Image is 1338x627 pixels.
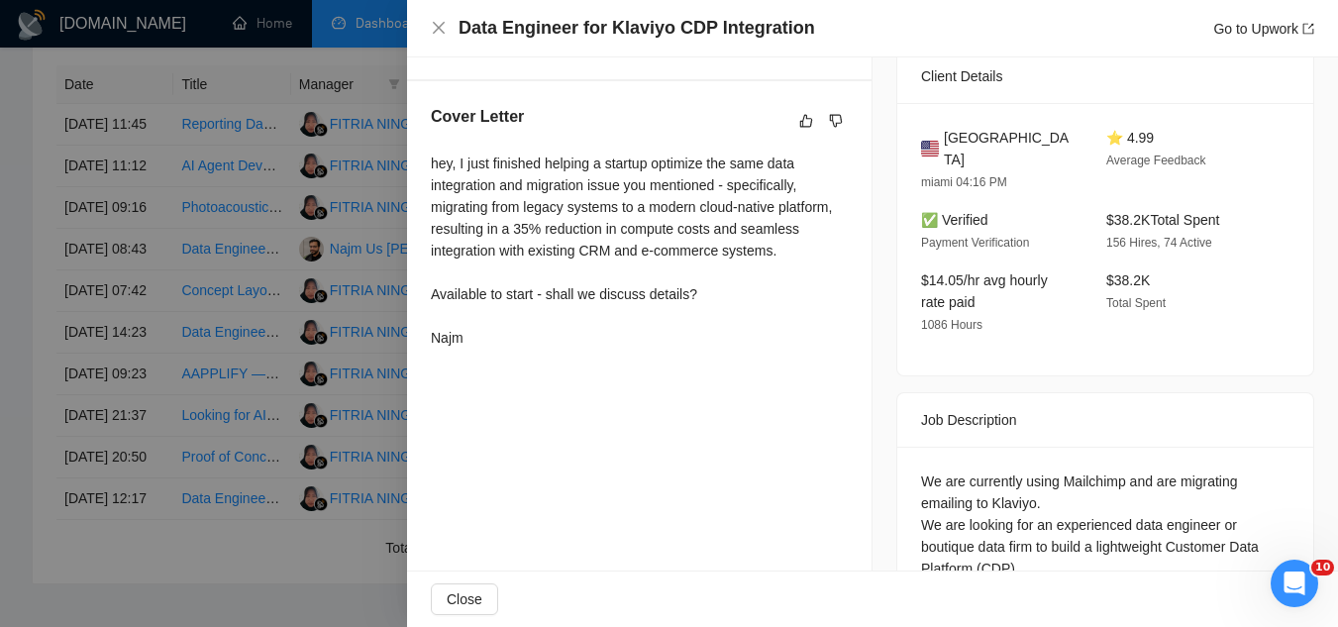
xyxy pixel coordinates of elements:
[944,127,1075,170] span: [GEOGRAPHIC_DATA]
[431,105,524,129] h5: Cover Letter
[1271,560,1318,607] iframe: Intercom live chat
[431,153,848,349] div: hey, I just finished helping a startup optimize the same data integration and migration issue you...
[921,138,939,159] img: 🇺🇸
[1106,272,1150,288] span: $38.2K
[431,20,447,36] span: close
[431,20,447,37] button: Close
[824,109,848,133] button: dislike
[431,583,498,615] button: Close
[799,113,813,129] span: like
[447,588,482,610] span: Close
[921,175,1007,189] span: miami 04:16 PM
[921,236,1029,250] span: Payment Verification
[794,109,818,133] button: like
[921,393,1289,447] div: Job Description
[459,16,815,41] h4: Data Engineer for Klaviyo CDP Integration
[1106,212,1219,228] span: $38.2K Total Spent
[1106,130,1154,146] span: ⭐ 4.99
[829,113,843,129] span: dislike
[921,272,1048,310] span: $14.05/hr avg hourly rate paid
[921,212,988,228] span: ✅ Verified
[1311,560,1334,575] span: 10
[1302,23,1314,35] span: export
[1106,296,1166,310] span: Total Spent
[1106,154,1206,167] span: Average Feedback
[1213,21,1314,37] a: Go to Upworkexport
[1106,236,1212,250] span: 156 Hires, 74 Active
[921,50,1289,103] div: Client Details
[921,318,982,332] span: 1086 Hours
